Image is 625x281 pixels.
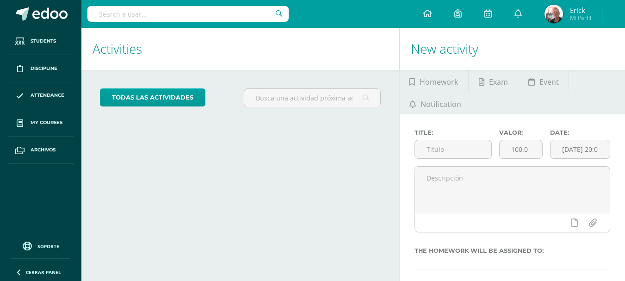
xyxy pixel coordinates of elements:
[400,92,471,114] a: Notification
[550,129,610,136] label: Date:
[518,70,569,92] a: Event
[415,247,610,254] label: The homework will be assigned to:
[551,140,610,158] input: Fecha de entrega
[31,65,57,72] span: Discipline
[570,14,591,22] span: Mi Perfil
[31,37,56,45] span: Students
[7,109,74,137] a: My courses
[570,6,591,15] span: Erick
[420,71,458,93] span: Homework
[415,129,492,136] label: Title:
[100,88,205,106] a: todas las Actividades
[93,28,388,70] h1: Activities
[244,89,380,107] input: Busca una actividad próxima aquí...
[7,137,74,164] a: Archivos
[31,146,56,154] span: Archivos
[31,92,64,99] span: Attendance
[500,140,542,158] input: Puntos máximos
[26,269,61,275] span: Cerrar panel
[539,71,559,93] span: Event
[421,93,461,115] span: Notification
[7,82,74,110] a: Attendance
[411,28,614,70] h1: New activity
[400,70,468,92] a: Homework
[31,119,62,126] span: My courses
[415,140,491,158] input: Título
[7,28,74,55] a: Students
[499,129,543,136] label: Valor:
[37,243,59,250] span: Soporte
[11,239,70,252] a: Soporte
[489,71,508,93] span: Exam
[469,70,518,92] a: Exam
[545,5,563,23] img: 55017845fec2dd1e23d86bbbd8458b68.png
[87,6,289,22] input: Search a user…
[7,55,74,82] a: Discipline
